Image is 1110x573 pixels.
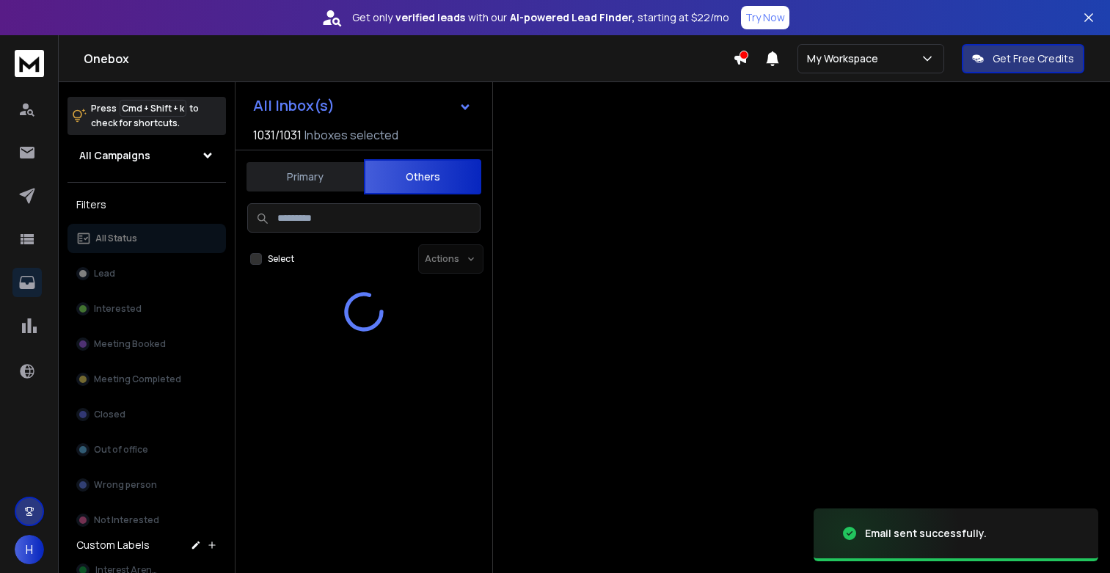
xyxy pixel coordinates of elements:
button: H [15,535,44,564]
img: logo [15,50,44,77]
p: Press to check for shortcuts. [91,101,199,131]
button: Try Now [741,6,789,29]
div: Email sent successfully. [865,526,987,541]
strong: verified leads [395,10,465,25]
h3: Inboxes selected [304,126,398,144]
p: Try Now [745,10,785,25]
h3: Custom Labels [76,538,150,552]
span: 1031 / 1031 [253,126,302,144]
span: Cmd + Shift + k [120,100,186,117]
button: All Campaigns [67,141,226,170]
h1: All Campaigns [79,148,150,163]
p: My Workspace [807,51,884,66]
h3: Filters [67,194,226,215]
button: Primary [247,161,364,193]
p: Get only with our starting at $22/mo [352,10,729,25]
h1: All Inbox(s) [253,98,335,113]
p: Get Free Credits [993,51,1074,66]
button: Others [364,159,481,194]
label: Select [268,253,294,265]
h1: Onebox [84,50,733,67]
strong: AI-powered Lead Finder, [510,10,635,25]
button: All Inbox(s) [241,91,483,120]
button: Get Free Credits [962,44,1084,73]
